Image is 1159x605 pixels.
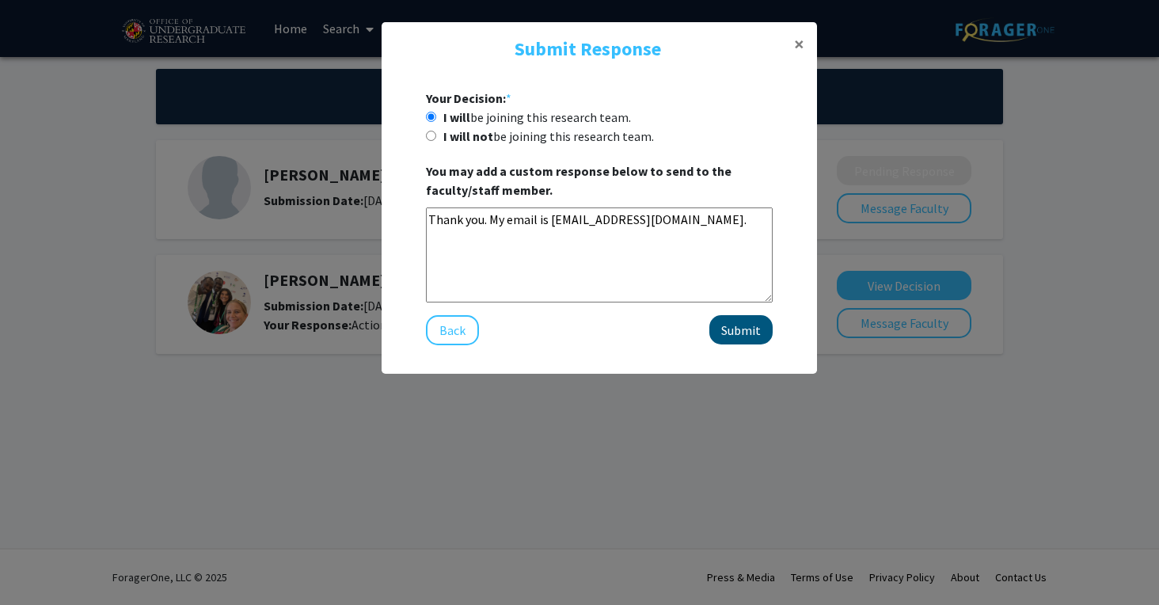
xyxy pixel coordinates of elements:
[794,32,804,56] span: ×
[709,315,773,344] button: Submit
[426,315,479,345] button: Back
[443,127,654,146] label: be joining this research team.
[426,163,731,198] b: You may add a custom response below to send to the faculty/staff member.
[781,22,817,67] button: Close
[426,90,506,106] b: Your Decision:
[443,109,470,125] b: I will
[443,128,493,144] b: I will not
[443,108,631,127] label: be joining this research team.
[394,35,781,63] h4: Submit Response
[12,534,67,593] iframe: Chat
